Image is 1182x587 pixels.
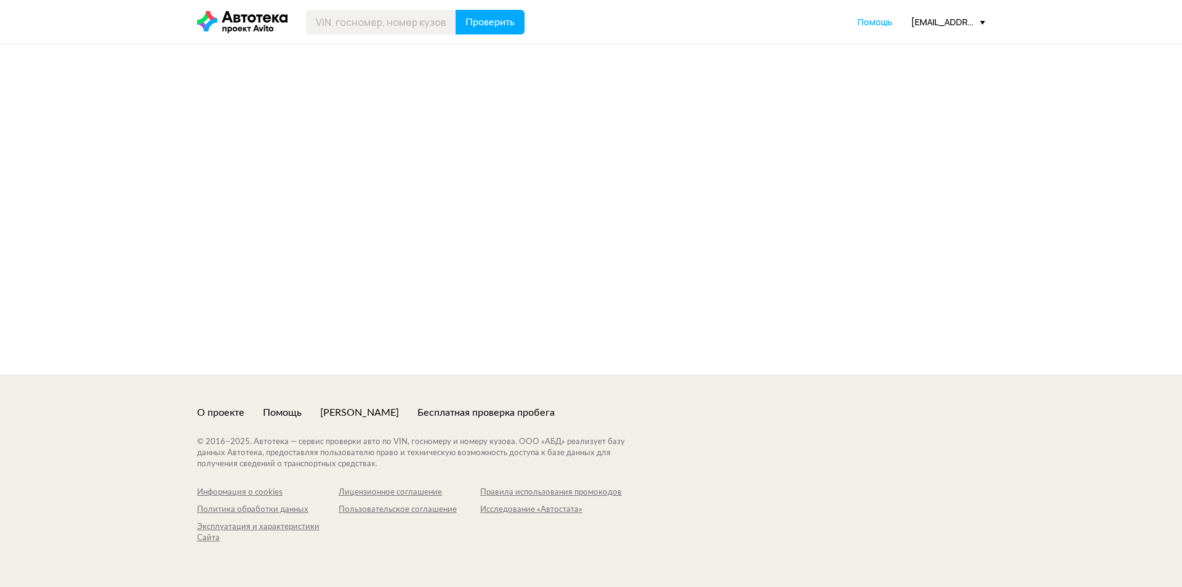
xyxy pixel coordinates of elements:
[480,504,622,516] a: Исследование «Автостата»
[197,504,339,516] a: Политика обработки данных
[197,437,649,470] div: © 2016– 2025 . Автотека — сервис проверки авто по VIN, госномеру и номеру кузова. ООО «АБД» реали...
[320,406,399,419] a: [PERSON_NAME]
[480,487,622,498] a: Правила использования промокодов
[197,522,339,544] a: Эксплуатация и характеристики Сайта
[858,16,893,28] a: Помощь
[465,17,515,27] span: Проверить
[339,504,480,516] a: Пользовательское соглашение
[417,406,555,419] a: Бесплатная проверка пробега
[263,406,302,419] a: Помощь
[197,487,339,498] a: Информация о cookies
[456,10,525,34] button: Проверить
[911,16,985,28] div: [EMAIL_ADDRESS][DOMAIN_NAME]
[197,406,244,419] a: О проекте
[339,487,480,498] a: Лицензионное соглашение
[306,10,456,34] input: VIN, госномер, номер кузова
